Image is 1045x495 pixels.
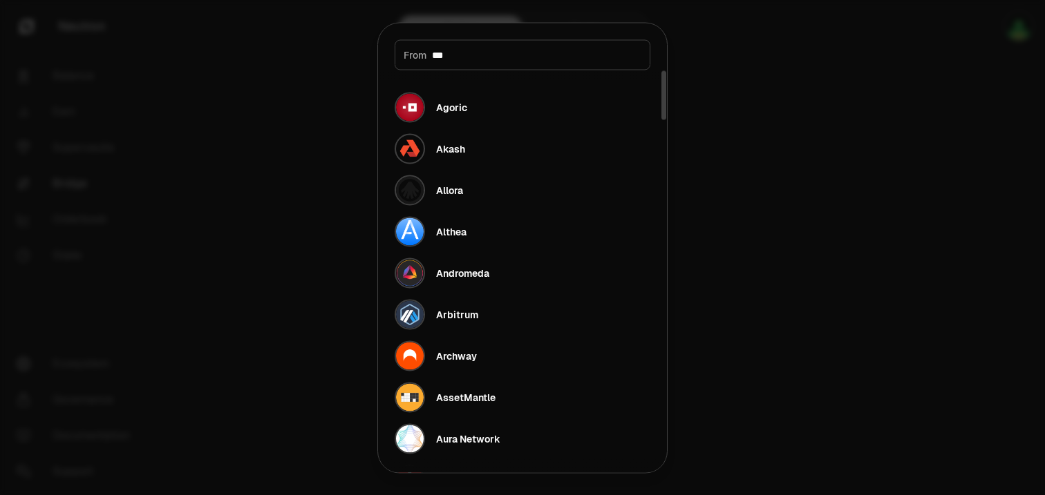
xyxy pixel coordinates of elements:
[436,100,467,114] div: Agoric
[436,224,467,238] div: Althea
[386,418,659,459] button: Aura Network LogoAura Network
[386,376,659,418] button: AssetMantle LogoAssetMantle
[396,135,424,162] img: Akash Logo
[396,383,424,411] img: AssetMantle Logo
[396,466,424,494] img: Avalanche Logo
[436,349,477,362] div: Archway
[404,48,426,61] span: From
[386,293,659,335] button: Arbitrum LogoArbitrum
[396,93,424,121] img: Agoric Logo
[436,390,496,404] div: AssetMantle
[396,342,424,369] img: Archway Logo
[396,259,424,287] img: Andromeda Logo
[436,431,500,445] div: Aura Network
[386,335,659,376] button: Archway LogoArchway
[436,266,489,280] div: Andromeda
[396,425,424,452] img: Aura Network Logo
[386,128,659,169] button: Akash LogoAkash
[436,307,478,321] div: Arbitrum
[436,142,465,155] div: Akash
[386,86,659,128] button: Agoric LogoAgoric
[386,211,659,252] button: Althea LogoAlthea
[396,300,424,328] img: Arbitrum Logo
[386,169,659,211] button: Allora LogoAllora
[386,252,659,293] button: Andromeda LogoAndromeda
[396,217,424,245] img: Althea Logo
[436,183,463,197] div: Allora
[396,176,424,204] img: Allora Logo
